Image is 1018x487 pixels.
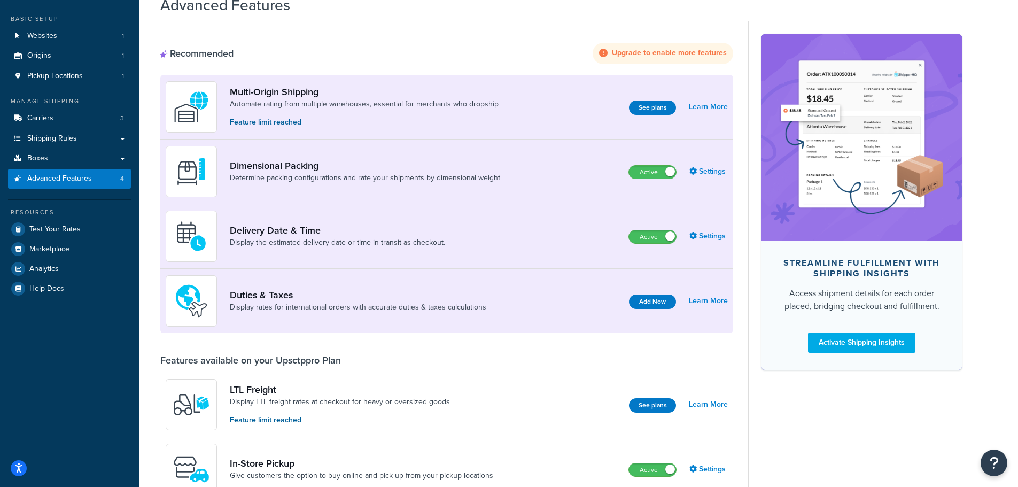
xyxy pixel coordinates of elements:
[27,51,51,60] span: Origins
[173,386,210,423] img: y79ZsPf0fXUFUhFXDzUgf+ktZg5F2+ohG75+v3d2s1D9TjoU8PiyCIluIjV41seZevKCRuEjTPPOKHJsQcmKCXGdfprl3L4q7...
[29,284,64,293] span: Help Docs
[27,114,53,123] span: Carriers
[8,129,131,149] a: Shipping Rules
[629,398,676,413] button: See plans
[173,88,210,126] img: WatD5o0RtDAAAAAElFTkSuQmCC
[629,463,676,476] label: Active
[230,458,493,469] a: In-Store Pickup
[689,229,728,244] a: Settings
[8,239,131,259] a: Marketplace
[29,265,59,274] span: Analytics
[779,258,945,279] div: Streamline Fulfillment with Shipping Insights
[173,153,210,190] img: DTVBYsAAAAAASUVORK5CYII=
[8,220,131,239] a: Test Your Rates
[230,302,486,313] a: Display rates for international orders with accurate duties & taxes calculations
[981,450,1007,476] button: Open Resource Center
[8,259,131,279] a: Analytics
[230,397,450,407] a: Display LTL freight rates at checkout for heavy or oversized goods
[122,51,124,60] span: 1
[27,174,92,183] span: Advanced Features
[689,462,728,477] a: Settings
[8,208,131,217] div: Resources
[230,384,450,396] a: LTL Freight
[230,414,450,426] p: Feature limit reached
[8,279,131,298] a: Help Docs
[122,72,124,81] span: 1
[629,101,676,115] button: See plans
[689,164,728,179] a: Settings
[230,470,493,481] a: Give customers the option to buy online and pick up from your pickup locations
[27,32,57,41] span: Websites
[8,109,131,128] li: Carriers
[8,46,131,66] li: Origins
[29,245,69,254] span: Marketplace
[8,14,131,24] div: Basic Setup
[120,174,124,183] span: 4
[122,32,124,41] span: 1
[8,169,131,189] a: Advanced Features4
[8,109,131,128] a: Carriers3
[230,99,499,110] a: Automate rating from multiple warehouses, essential for merchants who dropship
[230,237,445,248] a: Display the estimated delivery date or time in transit as checkout.
[629,230,676,243] label: Active
[629,166,676,179] label: Active
[160,354,341,366] div: Features available on your Upsctppro Plan
[8,149,131,168] a: Boxes
[8,66,131,86] a: Pickup Locations1
[230,225,445,236] a: Delivery Date & Time
[27,134,77,143] span: Shipping Rules
[629,295,676,309] button: Add Now
[230,173,500,183] a: Determine packing configurations and rate your shipments by dimensional weight
[8,97,131,106] div: Manage Shipping
[173,218,210,255] img: gfkeb5ejjkALwAAAABJRU5ErkJggg==
[230,117,499,128] p: Feature limit reached
[8,66,131,86] li: Pickup Locations
[8,26,131,46] a: Websites1
[27,72,83,81] span: Pickup Locations
[27,154,48,163] span: Boxes
[779,287,945,313] div: Access shipment details for each order placed, bridging checkout and fulfillment.
[29,225,81,234] span: Test Your Rates
[120,114,124,123] span: 3
[689,397,728,412] a: Learn More
[160,48,234,59] div: Recommended
[8,26,131,46] li: Websites
[8,169,131,189] li: Advanced Features
[808,333,915,353] a: Activate Shipping Insights
[173,282,210,320] img: icon-duo-feat-landed-cost-7136b061.png
[230,160,500,172] a: Dimensional Packing
[8,46,131,66] a: Origins1
[612,47,727,58] strong: Upgrade to enable more features
[689,293,728,308] a: Learn More
[689,99,728,114] a: Learn More
[230,86,499,98] a: Multi-Origin Shipping
[230,289,486,301] a: Duties & Taxes
[778,50,946,225] img: feature-image-si-e24932ea9b9fcd0ff835db86be1ff8d589347e8876e1638d903ea230a36726be.png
